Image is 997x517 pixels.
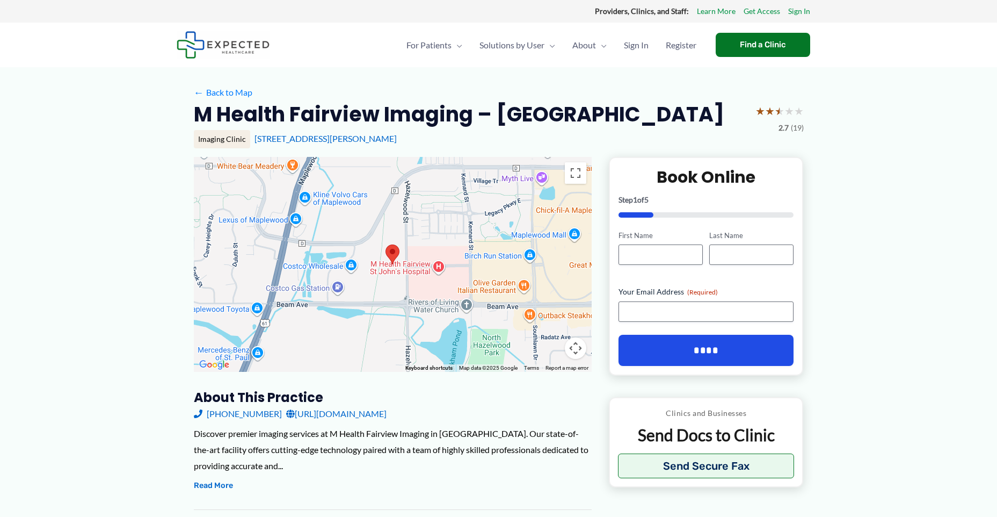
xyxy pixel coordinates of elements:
[755,101,765,121] span: ★
[194,406,282,422] a: [PHONE_NUMBER]
[596,26,607,64] span: Menu Toggle
[709,231,794,241] label: Last Name
[564,26,615,64] a: AboutMenu Toggle
[633,195,637,204] span: 1
[565,338,586,359] button: Map camera controls
[765,101,775,121] span: ★
[452,26,462,64] span: Menu Toggle
[615,26,657,64] a: Sign In
[479,26,544,64] span: Solutions by User
[618,286,794,297] label: Your Email Address
[618,406,795,420] p: Clinics and Businesses
[286,406,387,422] a: [URL][DOMAIN_NAME]
[778,121,789,135] span: 2.7
[794,101,804,121] span: ★
[618,167,794,188] h2: Book Online
[194,101,724,127] h2: M Health Fairview Imaging – [GEOGRAPHIC_DATA]
[459,365,518,371] span: Map data ©2025 Google
[524,365,539,371] a: Terms
[197,358,232,372] a: Open this area in Google Maps (opens a new window)
[687,288,718,296] span: (Required)
[744,4,780,18] a: Get Access
[618,196,794,204] p: Step of
[618,425,795,446] p: Send Docs to Clinic
[194,389,592,406] h3: About this practice
[471,26,564,64] a: Solutions by UserMenu Toggle
[254,133,397,143] a: [STREET_ADDRESS][PERSON_NAME]
[618,231,703,241] label: First Name
[398,26,705,64] nav: Primary Site Navigation
[775,101,784,121] span: ★
[194,87,204,97] span: ←
[716,33,810,57] a: Find a Clinic
[177,31,270,59] img: Expected Healthcare Logo - side, dark font, small
[398,26,471,64] a: For PatientsMenu Toggle
[197,358,232,372] img: Google
[544,26,555,64] span: Menu Toggle
[405,364,453,372] button: Keyboard shortcuts
[697,4,736,18] a: Learn More
[194,479,233,492] button: Read More
[545,365,588,371] a: Report a map error
[788,4,810,18] a: Sign In
[194,130,250,148] div: Imaging Clinic
[595,6,689,16] strong: Providers, Clinics, and Staff:
[644,195,649,204] span: 5
[406,26,452,64] span: For Patients
[194,84,252,100] a: ←Back to Map
[194,426,592,473] div: Discover premier imaging services at M Health Fairview Imaging in [GEOGRAPHIC_DATA]. Our state-of...
[565,162,586,184] button: Toggle fullscreen view
[666,26,696,64] span: Register
[624,26,649,64] span: Sign In
[657,26,705,64] a: Register
[572,26,596,64] span: About
[791,121,804,135] span: (19)
[784,101,794,121] span: ★
[618,454,795,478] button: Send Secure Fax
